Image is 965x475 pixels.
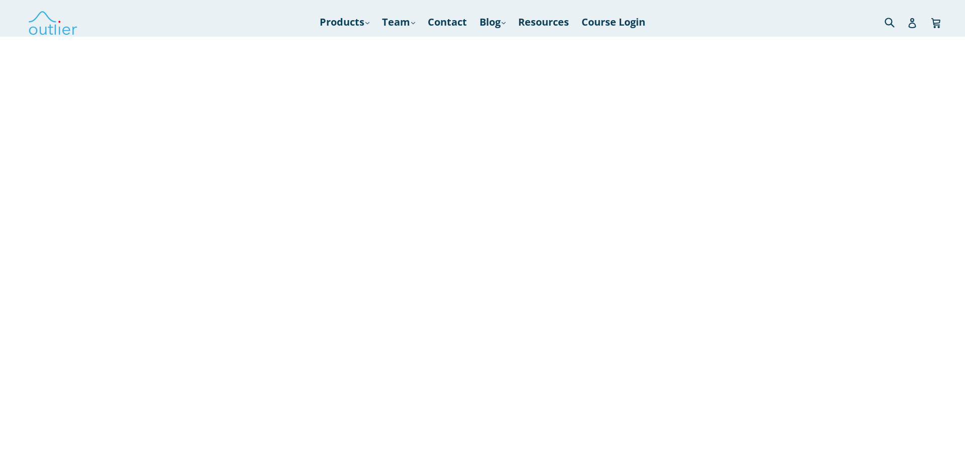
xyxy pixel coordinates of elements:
a: Contact [423,13,472,31]
a: Blog [474,13,511,31]
a: Team [377,13,420,31]
input: Search [882,12,910,32]
img: Outlier Linguistics [28,8,78,37]
a: Course Login [576,13,650,31]
a: Resources [513,13,574,31]
a: Products [315,13,374,31]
